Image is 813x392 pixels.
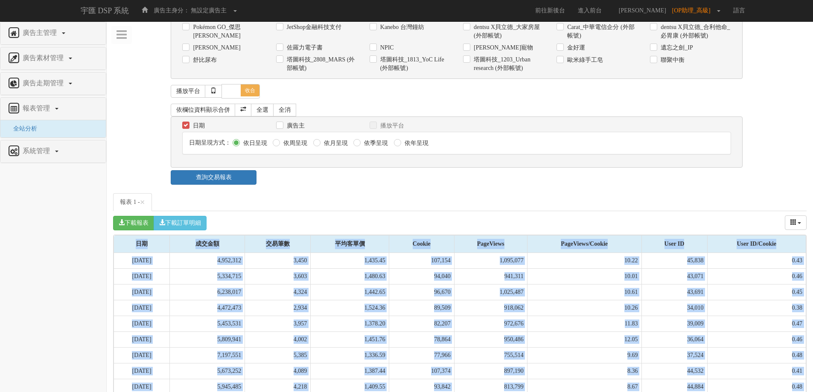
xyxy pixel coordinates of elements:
[527,285,641,300] td: 10.61
[707,269,806,285] td: 0.46
[171,170,256,185] a: 查詢交易報表
[527,300,641,316] td: 10.26
[114,348,170,363] td: [DATE]
[311,269,389,285] td: 1,480.63
[389,348,454,363] td: 77,966
[7,125,37,132] a: 全站分析
[707,363,806,379] td: 0.41
[322,139,348,148] label: 依月呈現
[454,300,527,316] td: 918,062
[707,300,806,316] td: 0.38
[273,104,296,116] a: 全消
[389,332,454,348] td: 78,864
[659,44,693,52] label: 遺忘之劍_IP
[659,23,731,40] label: dentsu X貝立德_合利他命_必胃康 (外部帳號)
[527,269,641,285] td: 10.01
[472,55,544,73] label: 塔圖科技_1203_Urban research (外部帳號)
[191,122,205,130] label: 日期
[565,23,637,40] label: Carat_中華電信企分 (外部帳號)
[170,348,245,363] td: 7,197,551
[245,285,311,300] td: 4,324
[20,147,54,154] span: 系統管理
[114,363,170,379] td: [DATE]
[641,285,707,300] td: 43,691
[378,55,450,73] label: 塔圖科技_1813_YoC Life (外部帳號)
[170,316,245,332] td: 5,453,531
[245,269,311,285] td: 3,603
[114,269,170,285] td: [DATE]
[659,56,685,64] label: 聯聚中衡
[20,29,61,36] span: 廣告主管理
[191,23,263,40] label: Pokémon GO_傑思[PERSON_NAME]
[285,44,323,52] label: 佐羅力電子書
[389,269,454,285] td: 94,040
[245,300,311,316] td: 2,934
[527,332,641,348] td: 12.05
[527,348,641,363] td: 9.69
[389,300,454,316] td: 89,509
[170,300,245,316] td: 4,472,473
[170,269,245,285] td: 5,334,715
[7,102,99,116] a: 報表管理
[170,363,245,379] td: 5,673,252
[454,253,527,269] td: 1,095,077
[7,52,99,65] a: 廣告素材管理
[241,84,259,96] span: 收合
[285,122,305,130] label: 廣告主
[311,285,389,300] td: 1,442.65
[565,44,585,52] label: 金好運
[389,253,454,269] td: 107,154
[565,56,603,64] label: 歐米綠手工皂
[527,235,641,253] div: PageViews/Cookie
[189,139,231,146] span: 日期呈現方式：
[285,23,341,32] label: JetShop金融科技支付
[641,363,707,379] td: 44,532
[140,198,145,207] button: Close
[389,235,454,253] div: Cookie
[641,300,707,316] td: 34,010
[140,197,145,207] span: ×
[641,332,707,348] td: 36,064
[7,77,99,90] a: 廣告走期管理
[311,316,389,332] td: 1,378.20
[20,54,68,61] span: 廣告素材管理
[389,363,454,379] td: 107,374
[311,348,389,363] td: 1,336.59
[245,348,311,363] td: 5,385
[311,235,389,253] div: 平均客單價
[454,316,527,332] td: 972,676
[281,139,307,148] label: 依周呈現
[641,316,707,332] td: 39,009
[20,79,68,87] span: 廣告走期管理
[402,139,428,148] label: 依年呈現
[114,235,169,253] div: 日期
[378,44,394,52] label: NPIC
[7,26,99,40] a: 廣告主管理
[285,55,357,73] label: 塔圖科技_2808_MARS (外部帳號)
[170,332,245,348] td: 5,809,941
[311,363,389,379] td: 1,387.44
[707,285,806,300] td: 0.45
[245,332,311,348] td: 4,002
[245,235,310,253] div: 交易筆數
[454,363,527,379] td: 897,190
[191,7,227,14] span: 無設定廣告主
[378,23,424,32] label: Kanebo 台灣鐘紡
[472,23,544,40] label: dentsu X貝立德_大家房屋 (外部帳號)
[170,285,245,300] td: 6,238,017
[191,44,240,52] label: [PERSON_NAME]
[527,363,641,379] td: 8.36
[114,316,170,332] td: [DATE]
[527,316,641,332] td: 11.83
[311,332,389,348] td: 1,451.76
[707,348,806,363] td: 0.48
[389,316,454,332] td: 82,207
[454,285,527,300] td: 1,025,487
[454,269,527,285] td: 941,311
[7,145,99,158] a: 系統管理
[311,253,389,269] td: 1,435.45
[245,253,311,269] td: 3,450
[170,253,245,269] td: 4,952,312
[472,44,533,52] label: [PERSON_NAME]寵物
